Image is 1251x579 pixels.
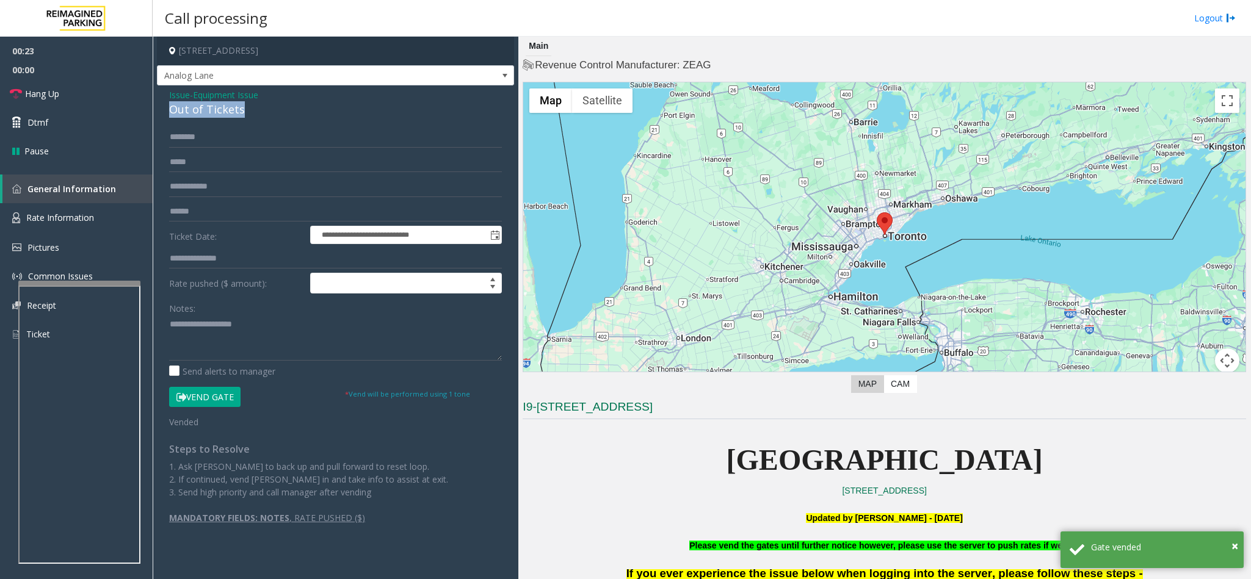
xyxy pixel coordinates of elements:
[523,399,1246,419] h3: I9-[STREET_ADDRESS]
[27,183,116,195] span: General Information
[169,88,190,101] span: Issue
[289,512,365,523] u: , RATE PUSHED ($)
[851,375,884,393] label: Map
[842,486,926,495] a: [STREET_ADDRESS]
[488,226,501,243] span: Toggle popup
[806,513,962,523] b: Updated by [PERSON_NAME] - [DATE]
[193,88,258,101] span: Equipment Issue
[12,212,20,223] img: 'icon'
[572,88,633,113] button: Show satellite imagery
[169,387,241,408] button: Vend Gate
[526,37,551,56] div: Main
[12,301,21,309] img: 'icon'
[12,243,21,251] img: 'icon'
[1226,12,1236,24] img: logout
[157,37,514,65] h4: [STREET_ADDRESS]
[26,212,94,223] span: Rate Information
[169,298,195,315] label: Notes:
[1215,348,1239,373] button: Map camera controls
[883,375,917,393] label: CAM
[689,541,1079,550] b: Please vend the gates until further notice however, please use the server to push rates if we can
[25,87,59,100] span: Hang Up
[169,512,289,523] u: MANDATORY FIELDS: NOTES
[28,270,93,282] span: Common Issues
[1231,538,1238,554] span: ×
[12,329,20,340] img: 'icon'
[2,174,153,203] a: General Information
[24,145,49,157] span: Pause
[1091,541,1235,553] div: Gate vended
[484,283,501,293] span: Decrease value
[169,460,502,498] p: 1. Ask [PERSON_NAME] to back up and pull forward to reset loop. 2. If continued, vend [PERSON_NAM...
[12,272,22,281] img: 'icon'
[526,372,567,387] a: Open this area in Google Maps (opens a new window)
[523,58,1246,73] h4: Revenue Control Manufacturer: ZEAG
[169,101,502,118] div: Out of Tickets
[159,3,274,33] h3: Call processing
[158,66,443,85] span: Analog Lane
[727,444,1043,476] span: [GEOGRAPHIC_DATA]
[1194,12,1236,24] a: Logout
[12,184,21,193] img: 'icon'
[169,444,502,455] h4: Steps to Resolve
[166,226,307,244] label: Ticket Date:
[1231,537,1238,555] button: Close
[529,88,572,113] button: Show street map
[345,389,470,398] small: Vend will be performed using 1 tone
[526,372,567,387] img: Google
[190,89,258,101] span: -
[169,416,198,428] span: Vended
[27,242,59,253] span: Pictures
[169,365,275,378] label: Send alerts to manager
[484,273,501,283] span: Increase value
[166,273,307,293] label: Rate pushed ($ amount):
[1215,88,1239,113] button: Toggle fullscreen view
[877,212,893,235] div: 777 Bay Street, Toronto, ON
[27,116,48,129] span: Dtmf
